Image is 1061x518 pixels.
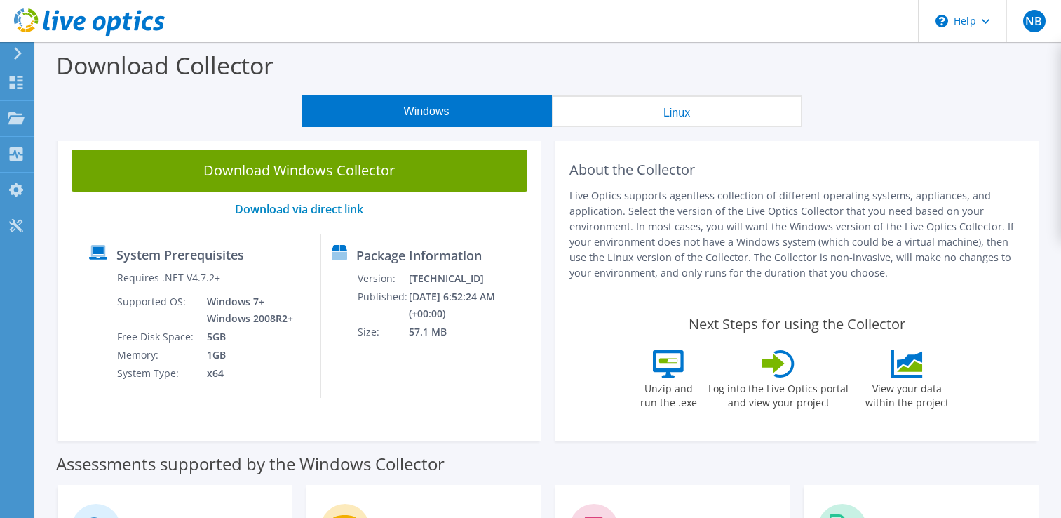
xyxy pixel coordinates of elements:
td: Supported OS: [116,293,196,328]
h2: About the Collector [569,161,1025,178]
label: Log into the Live Optics portal and view your project [708,378,849,410]
td: Published: [357,288,408,323]
td: [TECHNICAL_ID] [408,270,534,288]
label: Download Collector [56,49,273,81]
td: Size: [357,323,408,341]
button: Linux [552,95,802,127]
label: System Prerequisites [116,248,244,262]
td: [DATE] 6:52:24 AM (+00:00) [408,288,534,323]
span: NB [1023,10,1046,32]
td: x64 [196,364,296,383]
label: Next Steps for using the Collector [689,316,905,333]
td: 1GB [196,346,296,364]
td: Memory: [116,346,196,364]
label: Unzip and run the .exe [636,378,701,410]
td: Version: [357,270,408,288]
p: Live Optics supports agentless collection of different operating systems, appliances, and applica... [569,188,1025,281]
a: Download Windows Collector [72,150,527,192]
td: 5GB [196,328,296,346]
label: Package Information [356,248,482,263]
td: Windows 7+ Windows 2008R2+ [196,293,296,328]
a: Download via direct link [235,201,363,217]
label: View your data within the project [856,378,957,410]
td: 57.1 MB [408,323,534,341]
label: Requires .NET V4.7.2+ [117,271,220,285]
svg: \n [935,15,948,27]
td: Free Disk Space: [116,328,196,346]
button: Windows [302,95,552,127]
label: Assessments supported by the Windows Collector [56,457,445,471]
td: System Type: [116,364,196,383]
